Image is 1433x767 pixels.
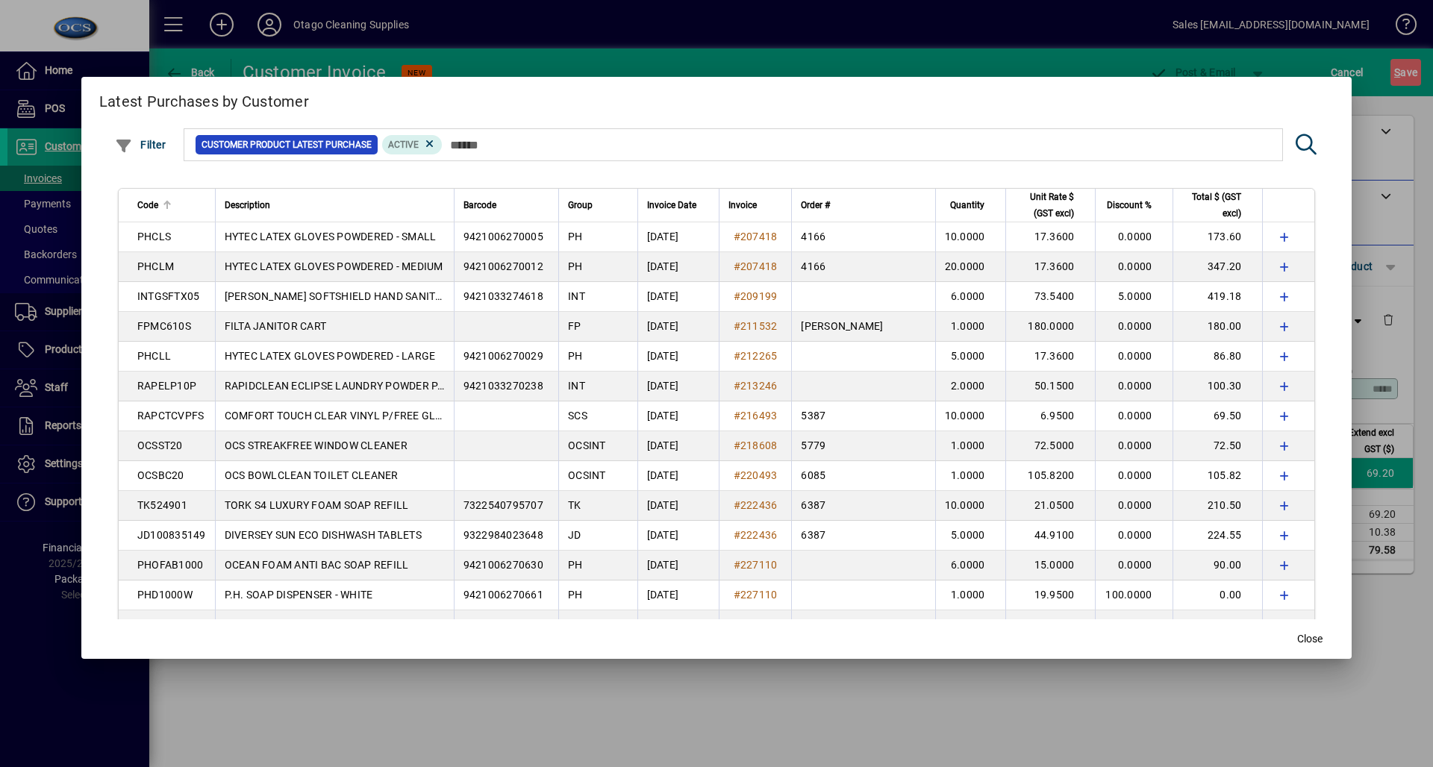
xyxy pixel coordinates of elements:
[728,497,783,513] a: #222436
[225,559,409,571] span: OCEAN FOAM ANTI BAC SOAP REFILL
[637,521,719,551] td: [DATE]
[728,378,783,394] a: #213246
[1173,222,1262,252] td: 173.60
[225,231,437,242] span: HYTEC LATEX GLOVES POWDERED - SMALL
[1297,631,1323,647] span: Close
[225,350,436,362] span: HYTEC LATEX GLOVES POWDERED - LARGE
[740,260,778,272] span: 207418
[568,197,628,213] div: Group
[935,610,1006,640] td: 1.0000
[1173,342,1262,372] td: 86.80
[1182,189,1241,222] span: Total $ (GST excl)
[225,197,445,213] div: Description
[1173,610,1262,640] td: 8.14
[568,410,587,422] span: SCS
[637,491,719,521] td: [DATE]
[935,222,1006,252] td: 10.0000
[728,197,757,213] span: Invoice
[647,197,696,213] span: Invoice Date
[935,580,1006,610] td: 1.0000
[1173,521,1262,551] td: 224.55
[225,439,408,451] span: OCS STREAKFREE WINDOW CLEANER
[728,616,783,633] a: #227756
[1173,580,1262,610] td: 0.00
[801,197,830,213] span: Order #
[1015,189,1087,222] div: Unit Rate $ (GST excl)
[1095,580,1173,610] td: 100.0000
[568,260,583,272] span: PH
[734,410,740,422] span: #
[225,589,373,601] span: P.H. SOAP DISPENSER - WHITE
[791,491,934,521] td: 6387
[791,252,934,282] td: 4166
[740,350,778,362] span: 212265
[463,589,543,601] span: 9421006270661
[202,137,372,152] span: Customer Product Latest Purchase
[1005,431,1095,461] td: 72.5000
[637,401,719,431] td: [DATE]
[568,499,581,511] span: TK
[137,469,184,481] span: OCSBC20
[137,260,174,272] span: PHCLM
[935,491,1006,521] td: 10.0000
[137,320,191,332] span: FPMC610S
[791,222,934,252] td: 4166
[1095,372,1173,401] td: 0.0000
[935,551,1006,580] td: 6.0000
[1182,189,1255,222] div: Total $ (GST excl)
[728,258,783,275] a: #207418
[568,439,606,451] span: OCSINT
[1095,551,1173,580] td: 0.0000
[734,260,740,272] span: #
[637,461,719,491] td: [DATE]
[1005,282,1095,312] td: 73.5400
[137,589,193,601] span: PHD1000W
[137,529,206,541] span: JD100835149
[568,380,585,392] span: INT
[463,290,543,302] span: 9421033274618
[935,431,1006,461] td: 1.0000
[791,401,934,431] td: 5387
[791,610,934,640] td: 7209
[935,252,1006,282] td: 20.0000
[1095,222,1173,252] td: 0.0000
[1095,312,1173,342] td: 0.0000
[568,350,583,362] span: PH
[728,228,783,245] a: #207418
[740,529,778,541] span: 222436
[1095,252,1173,282] td: 0.0000
[137,380,196,392] span: RAPELP10P
[225,290,458,302] span: [PERSON_NAME] SOFTSHIELD HAND SANITISER
[740,469,778,481] span: 220493
[137,559,204,571] span: PHOFAB1000
[388,140,419,150] span: Active
[734,231,740,242] span: #
[791,431,934,461] td: 5779
[637,252,719,282] td: [DATE]
[734,469,740,481] span: #
[1005,551,1095,580] td: 15.0000
[740,589,778,601] span: 227110
[1173,551,1262,580] td: 90.00
[568,589,583,601] span: PH
[637,372,719,401] td: [DATE]
[1173,252,1262,282] td: 347.20
[568,529,581,541] span: JD
[1095,431,1173,461] td: 0.0000
[382,135,442,154] mat-chip: Product Activation Status: Active
[1173,282,1262,312] td: 419.18
[728,527,783,543] a: #222436
[637,312,719,342] td: [DATE]
[1005,312,1095,342] td: 180.0000
[1005,342,1095,372] td: 17.3600
[225,197,270,213] span: Description
[1173,401,1262,431] td: 69.50
[637,282,719,312] td: [DATE]
[728,557,783,573] a: #227110
[463,197,550,213] div: Barcode
[1005,372,1095,401] td: 50.1500
[1173,461,1262,491] td: 105.82
[115,139,166,151] span: Filter
[935,342,1006,372] td: 5.0000
[463,350,543,362] span: 9421006270029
